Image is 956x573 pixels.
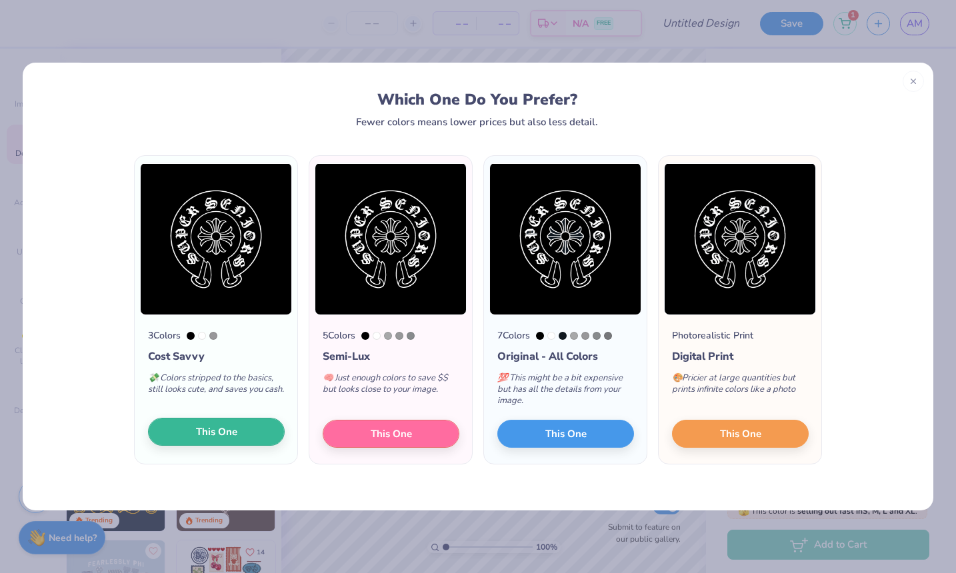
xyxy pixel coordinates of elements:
[559,332,567,340] div: Black 6 C
[209,332,217,340] div: Cool Gray 7 C
[196,424,237,440] span: This One
[593,332,601,340] div: 423 C
[497,364,634,420] div: This might be a bit expensive but has all the details from your image.
[323,420,459,448] button: This One
[148,364,285,408] div: Colors stripped to the basics, still looks cute, and saves you cash.
[547,332,555,340] div: White
[672,348,809,364] div: Digital Print
[672,364,809,408] div: Pricier at large quantities but prints infinite colors like a photo
[384,332,392,340] div: Cool Gray 6 C
[323,364,459,408] div: Just enough colors to save $$ but looks close to your image.
[581,332,589,340] div: Cool Gray 7 C
[407,332,415,340] div: 423 C
[672,420,809,448] button: This One
[361,332,369,340] div: Black
[356,117,598,127] div: Fewer colors means lower prices but also less detail.
[315,163,467,315] img: 5 color option
[148,348,285,364] div: Cost Savvy
[59,91,896,109] div: Which One Do You Prefer?
[395,332,403,340] div: Cool Gray 7 C
[323,328,355,342] div: 5 Colors
[323,372,333,384] span: 🧠
[187,332,195,340] div: Black
[489,163,641,315] img: 7 color option
[604,332,612,340] div: Cool Gray 9 C
[198,332,206,340] div: White
[140,163,292,315] img: 3 color option
[497,372,508,384] span: 💯
[148,418,285,446] button: This One
[672,372,683,384] span: 🎨
[672,328,753,342] div: Photorealistic Print
[664,163,816,315] img: Photorealistic preview
[373,332,381,340] div: White
[570,332,578,340] div: Cool Gray 6 C
[497,328,530,342] div: 7 Colors
[371,426,412,442] span: This One
[148,372,159,384] span: 💸
[536,332,544,340] div: Black
[323,348,459,364] div: Semi-Lux
[545,426,587,442] span: This One
[497,420,634,448] button: This One
[720,426,761,442] span: This One
[497,348,634,364] div: Original - All Colors
[148,328,181,342] div: 3 Colors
